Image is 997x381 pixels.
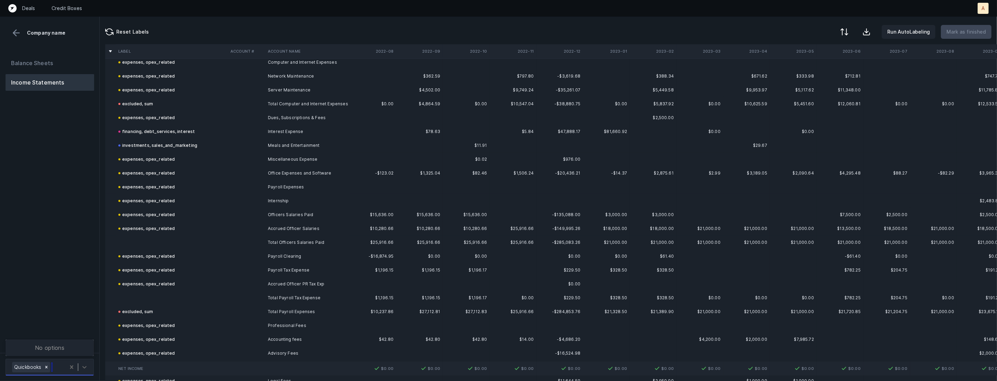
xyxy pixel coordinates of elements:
td: Miscellaneous Expense [265,152,350,166]
td: $333.98 [770,69,817,83]
td: -$20,436.21 [536,166,583,180]
td: $78.63 [396,125,443,139]
td: $3,000.00 [583,208,630,222]
td: Payroll Expenses [265,180,350,194]
td: $81,660.92 [583,125,630,139]
td: -$35,261.07 [536,83,583,97]
img: 7413b82b75c0d00168ab4a076994095f.svg [980,364,988,373]
td: Advisory Fees [265,346,350,360]
td: $25,916.66 [490,305,536,319]
td: $0.00 [536,362,583,375]
td: $712.81 [817,69,863,83]
td: $2,875.61 [630,166,677,180]
td: Accrued Officer PR Tax Exp [265,277,350,291]
td: $21,000.00 [723,222,770,236]
th: Account Name [265,44,350,58]
td: $21,389.90 [630,305,677,319]
td: $5,117.62 [770,83,817,97]
td: $18,000.00 [630,222,677,236]
div: financing, debt_services, interest [118,127,195,136]
td: $25,916.66 [490,236,536,249]
td: $15,636.00 [396,208,443,222]
td: Total Computer and Internet Expenses [265,97,350,111]
td: Computer and Internet Expenses [265,55,350,69]
td: $229.50 [536,291,583,305]
th: 2023-07 [863,44,910,58]
td: $10,547.04 [490,97,536,111]
td: $1,196.15 [350,291,396,305]
td: $9,749.24 [490,83,536,97]
td: $1,325.04 [396,166,443,180]
td: $21,000.00 [630,236,677,249]
td: $328.50 [630,291,677,305]
td: $21,000.00 [910,236,957,249]
img: 7413b82b75c0d00168ab4a076994095f.svg [840,364,848,373]
td: $0.00 [863,362,910,375]
td: $0.00 [350,97,396,111]
p: Run AutoLabeling [887,28,930,36]
img: 7413b82b75c0d00168ab4a076994095f.svg [887,364,895,373]
td: $0.00 [770,362,817,375]
td: $25,916.66 [443,236,490,249]
td: $10,280.66 [396,222,443,236]
td: $82.46 [443,166,490,180]
td: $12,060.81 [817,97,863,111]
td: $0.00 [863,97,910,111]
td: $4,864.59 [396,97,443,111]
td: $0.00 [817,362,863,375]
img: 7413b82b75c0d00168ab4a076994095f.svg [513,364,521,373]
td: $10,280.66 [350,222,396,236]
td: $0.00 [770,125,817,139]
a: Credit Boxes [52,5,82,12]
div: expenses, opex_related [118,252,175,260]
th: 2023-03 [677,44,723,58]
div: excluded, sum [118,100,153,108]
td: Total Officers Salaries Paid [265,236,350,249]
td: $21,000.00 [910,305,957,319]
td: $362.59 [396,69,443,83]
div: Company name [6,28,94,38]
th: Account # [228,44,265,58]
td: $5.84 [490,125,536,139]
th: 2022-10 [443,44,490,58]
td: $0.00 [723,362,770,375]
td: $0.00 [350,362,396,375]
td: $0.00 [536,277,583,291]
td: $88.27 [863,166,910,180]
td: -$285,083.26 [536,236,583,249]
td: $0.00 [770,291,817,305]
td: $21,328.50 [583,305,630,319]
td: -$123.02 [350,166,396,180]
td: $27,112.81 [396,305,443,319]
img: 7413b82b75c0d00168ab4a076994095f.svg [466,364,474,373]
td: $204.75 [863,291,910,305]
td: $2,000.00 [723,333,770,346]
td: $782.25 [817,291,863,305]
td: $7,985.72 [770,333,817,346]
td: Officers Salaries Paid [265,208,350,222]
th: 2023-02 [630,44,677,58]
img: 7413b82b75c0d00168ab4a076994095f.svg [419,364,428,373]
td: $0.00 [677,362,723,375]
img: 7413b82b75c0d00168ab4a076994095f.svg [700,364,708,373]
div: expenses, opex_related [118,155,175,163]
td: Professional Fees [265,319,350,333]
td: $782.25 [817,263,863,277]
td: $0.00 [443,249,490,263]
td: Server Maintenance [265,83,350,97]
td: -$4,686.20 [536,333,583,346]
td: $1,196.17 [443,291,490,305]
th: 2023-08 [910,44,957,58]
button: Income Statements [6,74,94,91]
td: Interest Expense [265,125,350,139]
div: expenses, opex_related [118,169,175,177]
td: $42.80 [350,333,396,346]
td: $0.00 [910,291,957,305]
td: Dues, Subscriptions & Fees [265,111,350,125]
td: -$3,619.68 [536,69,583,83]
td: Compliance Services [265,360,350,374]
td: $4,000.00 [443,360,490,374]
td: $21,000.00 [583,236,630,249]
td: $328.50 [583,263,630,277]
td: $21,000.00 [770,236,817,249]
